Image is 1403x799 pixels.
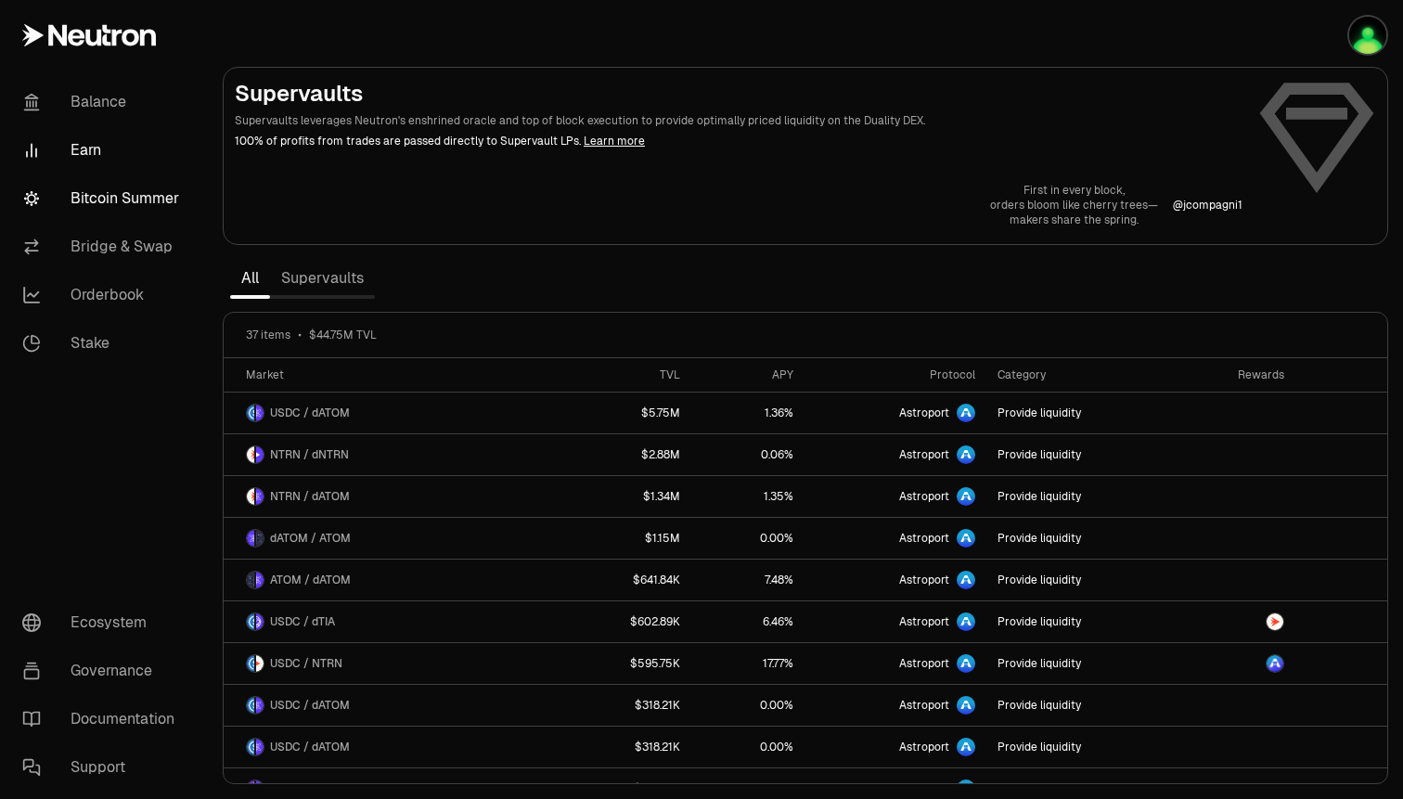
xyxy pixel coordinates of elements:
[804,476,986,517] a: Astroport
[986,434,1174,475] a: Provide liquidity
[7,599,200,647] a: Ecosystem
[804,643,986,684] a: Astroport
[256,739,264,755] img: dATOM Logo
[270,447,349,462] span: NTRN / dNTRN
[235,112,1242,129] p: Supervaults leverages Neutron's enshrined oracle and top of block execution to provide optimally ...
[691,393,804,433] a: 1.36%
[256,780,264,797] img: dTIA Logo
[563,727,691,767] a: $318.21K
[270,260,375,297] a: Supervaults
[804,727,986,767] a: Astroport
[986,643,1174,684] a: Provide liquidity
[563,685,691,726] a: $318.21K
[256,530,264,547] img: ATOM Logo
[224,643,563,684] a: USDC LogoNTRN LogoUSDC / NTRN
[7,271,200,319] a: Orderbook
[990,183,1158,198] p: First in every block,
[563,434,691,475] a: $2.88M
[224,560,563,600] a: ATOM LogodATOM LogoATOM / dATOM
[899,531,949,546] span: Astroport
[990,213,1158,227] p: makers share the spring.
[270,406,350,420] span: USDC / dATOM
[986,601,1174,642] a: Provide liquidity
[256,655,264,672] img: NTRN Logo
[804,393,986,433] a: Astroport
[816,367,975,382] div: Protocol
[691,518,804,559] a: 0.00%
[1267,655,1283,672] img: ASTRO Logo
[256,572,264,588] img: dATOM Logo
[247,572,254,588] img: ATOM Logo
[7,126,200,174] a: Earn
[224,601,563,642] a: USDC LogodTIA LogoUSDC / dTIA
[990,183,1158,227] a: First in every block,orders bloom like cherry trees—makers share the spring.
[998,367,1163,382] div: Category
[230,260,270,297] a: All
[804,560,986,600] a: Astroport
[990,198,1158,213] p: orders bloom like cherry trees—
[899,698,949,713] span: Astroport
[899,614,949,629] span: Astroport
[1173,198,1242,213] p: @ jcompagni1
[804,601,986,642] a: Astroport
[247,780,254,797] img: TIA Logo
[899,740,949,754] span: Astroport
[1349,17,1386,54] img: toxf1
[899,489,949,504] span: Astroport
[691,601,804,642] a: 6.46%
[235,133,1242,149] p: 100% of profits from trades are passed directly to Supervault LPs.
[247,530,254,547] img: dATOM Logo
[247,655,254,672] img: USDC Logo
[7,174,200,223] a: Bitcoin Summer
[986,476,1174,517] a: Provide liquidity
[563,518,691,559] a: $1.15M
[691,727,804,767] a: 0.00%
[247,613,254,630] img: USDC Logo
[899,656,949,671] span: Astroport
[563,393,691,433] a: $5.75M
[256,697,264,714] img: dATOM Logo
[224,393,563,433] a: USDC LogodATOM LogoUSDC / dATOM
[7,695,200,743] a: Documentation
[584,134,645,148] a: Learn more
[247,488,254,505] img: NTRN Logo
[256,613,264,630] img: dTIA Logo
[235,79,1242,109] h2: Supervaults
[247,697,254,714] img: USDC Logo
[7,78,200,126] a: Balance
[986,518,1174,559] a: Provide liquidity
[270,698,350,713] span: USDC / dATOM
[270,656,342,671] span: USDC / NTRN
[899,573,949,587] span: Astroport
[246,367,552,382] div: Market
[7,223,200,271] a: Bridge & Swap
[270,573,351,587] span: ATOM / dATOM
[563,560,691,600] a: $641.84K
[691,643,804,684] a: 17.77%
[224,476,563,517] a: NTRN LogodATOM LogoNTRN / dATOM
[270,740,350,754] span: USDC / dATOM
[986,393,1174,433] a: Provide liquidity
[986,560,1174,600] a: Provide liquidity
[691,476,804,517] a: 1.35%
[702,367,793,382] div: APY
[899,406,949,420] span: Astroport
[986,685,1174,726] a: Provide liquidity
[1267,613,1283,630] img: NTRN Logo
[309,328,377,342] span: $44.75M TVL
[1185,367,1284,382] div: Rewards
[691,560,804,600] a: 7.48%
[256,405,264,421] img: dATOM Logo
[899,447,949,462] span: Astroport
[899,781,949,796] span: Astroport
[1174,601,1295,642] a: NTRN Logo
[691,685,804,726] a: 0.00%
[691,434,804,475] a: 0.06%
[224,518,563,559] a: dATOM LogoATOM LogodATOM / ATOM
[247,739,254,755] img: USDC Logo
[563,476,691,517] a: $1.34M
[1173,198,1242,213] a: @jcompagni1
[270,614,335,629] span: USDC / dTIA
[270,489,350,504] span: NTRN / dATOM
[247,446,254,463] img: NTRN Logo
